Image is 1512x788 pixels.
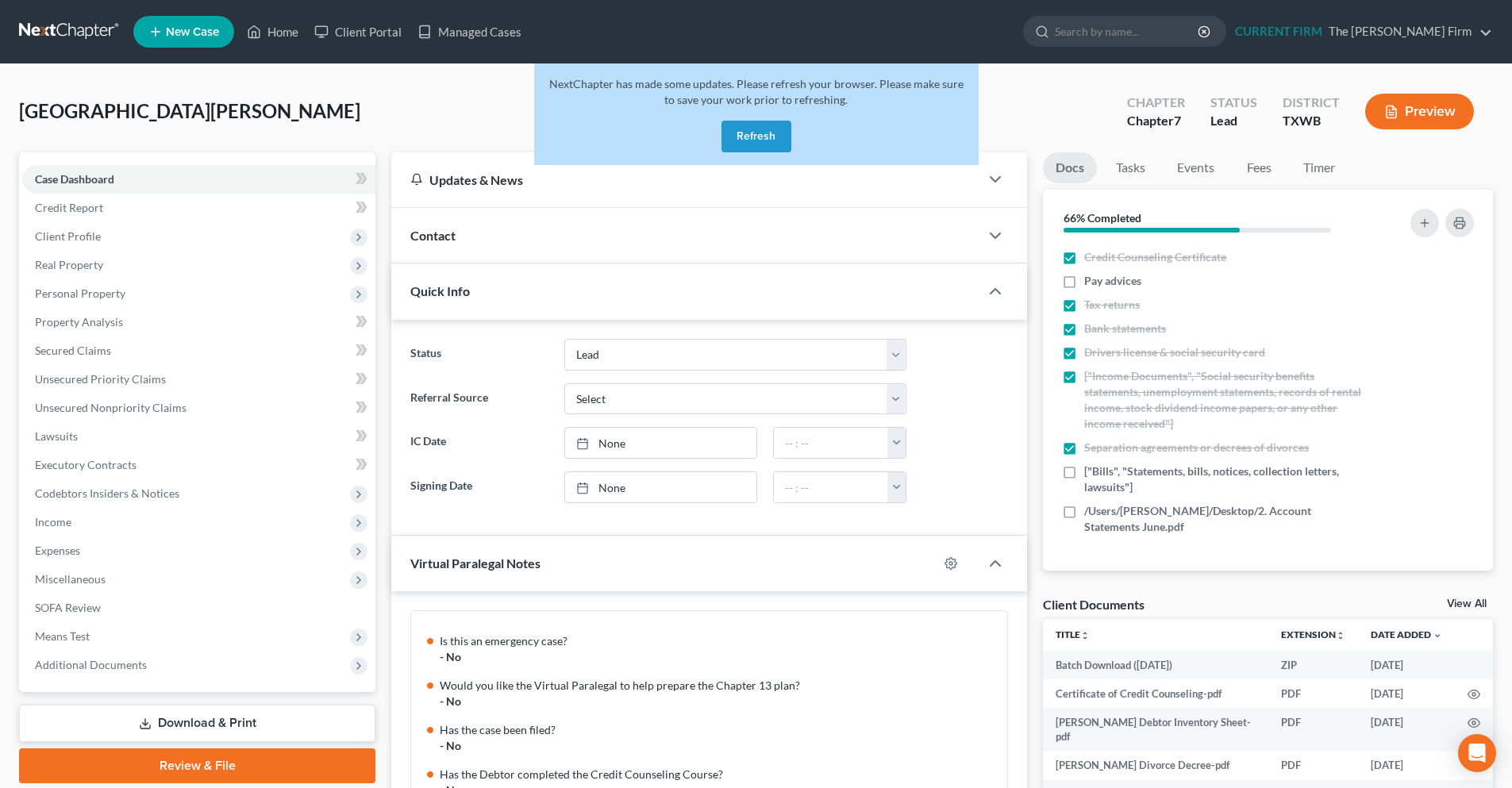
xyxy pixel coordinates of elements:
span: Contact [410,228,456,243]
span: Pay advices [1084,273,1141,289]
div: TXWB [1283,112,1340,130]
label: Referral Source [402,383,556,415]
span: New Case [166,26,219,38]
i: unfold_more [1336,631,1345,640]
button: Refresh [721,121,791,152]
span: Secured Claims [35,344,111,357]
a: Tasks [1103,152,1158,183]
a: SOFA Review [22,594,375,622]
a: Date Added expand_more [1371,628,1442,640]
a: Review & File [19,748,375,783]
a: Download & Print [19,705,375,742]
span: Client Profile [35,229,101,243]
span: Credit Report [35,201,103,214]
span: Means Test [35,629,90,643]
td: [PERSON_NAME] Debtor Inventory Sheet-pdf [1043,708,1268,751]
span: Property Analysis [35,315,123,329]
div: Has the Debtor completed the Credit Counseling Course? [440,767,998,782]
span: /Users/[PERSON_NAME]/Desktop/2. Account Statements June.pdf [1084,503,1367,535]
input: -- : -- [774,428,888,458]
div: Updates & News [410,171,960,188]
button: Preview [1365,94,1474,129]
span: Executory Contracts [35,458,137,471]
label: Status [402,339,556,371]
div: Chapter [1127,94,1185,112]
span: [GEOGRAPHIC_DATA][PERSON_NAME] [19,99,360,122]
span: Additional Documents [35,658,147,671]
a: Events [1164,152,1227,183]
span: Quick Info [410,283,470,298]
td: Batch Download ([DATE]) [1043,651,1268,679]
a: CURRENT FIRMThe [PERSON_NAME] Firm [1227,17,1492,46]
a: Titleunfold_more [1056,628,1090,640]
div: Is this an emergency case? [440,633,998,649]
label: IC Date [402,427,556,459]
a: Unsecured Nonpriority Claims [22,394,375,422]
span: Virtual Paralegal Notes [410,555,541,571]
span: Income [35,515,71,529]
a: Credit Report [22,194,375,222]
span: Separation agreements or decrees of divorces [1084,440,1309,456]
td: Certificate of Credit Counseling-pdf [1043,679,1268,708]
span: Lawsuits [35,429,78,443]
span: ["Bills", "Statements, bills, notices, collection letters, lawsuits"] [1084,463,1367,495]
a: Unsecured Priority Claims [22,365,375,394]
a: Home [239,17,306,46]
td: [DATE] [1358,679,1455,708]
input: Search by name... [1055,17,1200,46]
span: Case Dashboard [35,172,114,186]
td: [PERSON_NAME] Divorce Decree-pdf [1043,751,1268,780]
div: Lead [1210,112,1257,130]
span: 7 [1174,113,1181,128]
span: Real Property [35,258,103,271]
td: PDF [1268,708,1358,751]
div: Status [1210,94,1257,112]
div: Open Intercom Messenger [1458,734,1496,772]
span: Personal Property [35,286,125,300]
i: unfold_more [1080,631,1090,640]
a: Extensionunfold_more [1281,628,1345,640]
a: View All [1447,598,1487,609]
span: ["Income Documents", "Social security benefits statements, unemployment statements, records of re... [1084,368,1367,432]
i: expand_more [1433,631,1442,640]
div: Would you like the Virtual Paralegal to help prepare the Chapter 13 plan? [440,678,998,694]
a: Case Dashboard [22,165,375,194]
a: None [565,472,756,502]
a: Executory Contracts [22,451,375,479]
span: NextChapter has made some updates. Please refresh your browser. Please make sure to save your wor... [549,77,964,106]
div: District [1283,94,1340,112]
div: - No [440,694,998,709]
td: [DATE] [1358,651,1455,679]
span: Drivers license & social security card [1084,344,1265,360]
span: Expenses [35,544,80,557]
span: SOFA Review [35,601,101,614]
div: - No [440,738,998,754]
td: [DATE] [1358,708,1455,751]
div: Has the case been filed? [440,722,998,738]
a: Secured Claims [22,336,375,365]
td: [DATE] [1358,751,1455,780]
a: Fees [1233,152,1284,183]
span: Credit Counseling Certificate [1084,249,1226,265]
td: PDF [1268,751,1358,780]
span: Unsecured Nonpriority Claims [35,401,187,414]
a: Property Analysis [22,308,375,336]
a: Timer [1291,152,1348,183]
label: Signing Date [402,471,556,503]
span: Codebtors Insiders & Notices [35,486,179,500]
a: Docs [1043,152,1097,183]
a: None [565,428,756,458]
span: Tax returns [1084,297,1140,313]
span: Miscellaneous [35,572,106,586]
a: Lawsuits [22,422,375,451]
strong: CURRENT FIRM [1235,24,1322,38]
a: Managed Cases [410,17,529,46]
strong: 66% Completed [1064,211,1141,225]
a: Client Portal [306,17,410,46]
div: - No [440,649,998,665]
input: -- : -- [774,472,888,502]
td: PDF [1268,679,1358,708]
div: Client Documents [1043,596,1145,613]
span: Bank statements [1084,321,1166,336]
td: ZIP [1268,651,1358,679]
